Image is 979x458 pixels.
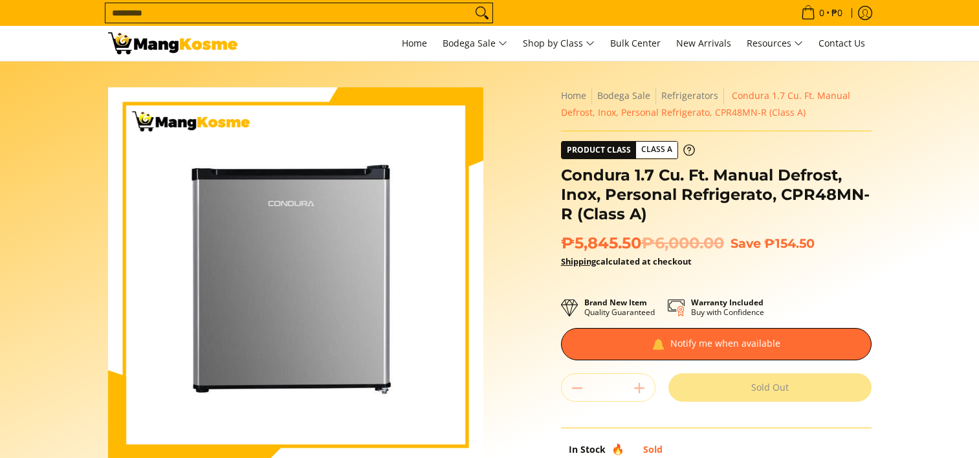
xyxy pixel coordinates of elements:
a: New Arrivals [670,26,738,61]
span: ₱5,845.50 [561,234,724,253]
button: Search [472,3,492,23]
nav: Main Menu [250,26,872,61]
span: Shop by Class [523,36,595,52]
strong: Brand New Item [584,297,647,308]
span: New Arrivals [676,37,731,49]
span: Bulk Center [610,37,661,49]
span: Save [731,235,761,251]
strong: calculated at checkout [561,256,692,267]
a: Shipping [561,256,596,267]
p: Quality Guaranteed [584,298,655,317]
a: Bodega Sale [436,26,514,61]
span: Contact Us [819,37,865,49]
span: In Stock [569,443,606,455]
span: Class A [636,142,677,158]
a: Bulk Center [604,26,667,61]
span: Condura 1.7 Cu. Ft. Manual Defrost, Inox, Personal Refrigerato, CPR48MN-R (Class A) [561,89,850,118]
h1: Condura 1.7 Cu. Ft. Manual Defrost, Inox, Personal Refrigerato, CPR48MN-R (Class A) [561,166,872,224]
span: • [797,6,846,20]
a: Shop by Class [516,26,601,61]
span: Resources [747,36,803,52]
span: ₱0 [830,8,844,17]
span: ₱154.50 [764,235,815,251]
img: Condura 1.7 Cu. Ft. Manual Defrost, Inox, Personal Refrigerato, CPR48M | Mang Kosme [108,32,237,54]
a: Bodega Sale [597,89,650,102]
span: Home [402,37,427,49]
span: Product Class [562,142,636,158]
a: Home [561,89,586,102]
a: Resources [740,26,809,61]
a: Refrigerators [661,89,718,102]
strong: Warranty Included [691,297,764,308]
nav: Breadcrumbs [561,87,872,121]
span: Bodega Sale [443,36,507,52]
del: ₱6,000.00 [641,234,724,253]
p: Buy with Confidence [691,298,764,317]
a: Contact Us [812,26,872,61]
span: Sold [643,443,663,455]
a: Product Class Class A [561,141,695,159]
span: 0 [817,8,826,17]
a: Home [395,26,434,61]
